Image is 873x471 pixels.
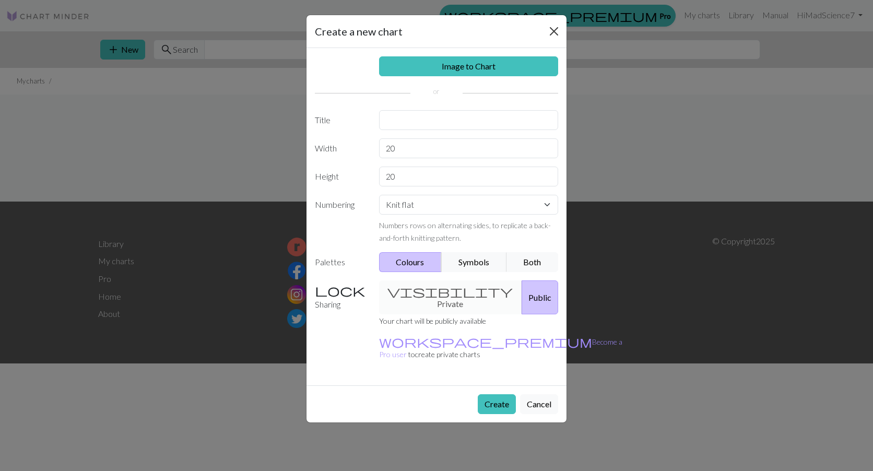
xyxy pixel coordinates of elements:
[478,394,516,414] button: Create
[522,280,558,314] button: Public
[309,110,373,130] label: Title
[309,138,373,158] label: Width
[379,337,622,359] a: Become a Pro user
[309,280,373,314] label: Sharing
[379,56,559,76] a: Image to Chart
[520,394,558,414] button: Cancel
[379,221,551,242] small: Numbers rows on alternating sides, to replicate a back-and-forth knitting pattern.
[379,252,442,272] button: Colours
[441,252,507,272] button: Symbols
[309,252,373,272] label: Palettes
[309,195,373,244] label: Numbering
[546,23,562,40] button: Close
[315,23,403,39] h5: Create a new chart
[309,167,373,186] label: Height
[379,316,486,325] small: Your chart will be publicly available
[506,252,559,272] button: Both
[379,334,592,349] span: workspace_premium
[379,337,622,359] small: to create private charts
